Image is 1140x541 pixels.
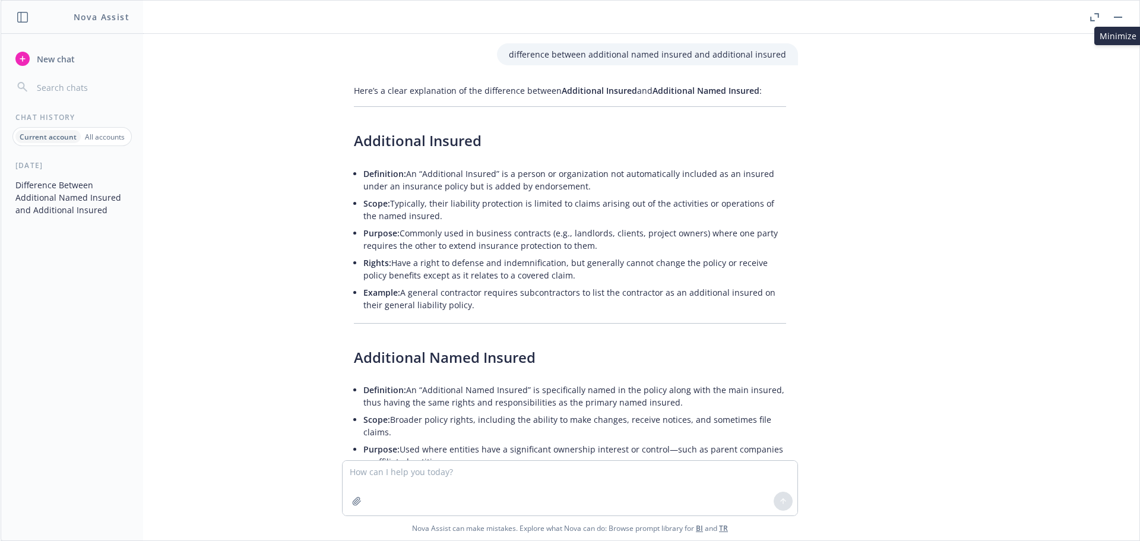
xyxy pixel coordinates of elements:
[34,53,75,65] span: New chat
[363,254,786,284] li: Have a right to defense and indemnification, but generally cannot change the policy or receive po...
[5,516,1135,540] span: Nova Assist can make mistakes. Explore what Nova can do: Browse prompt library for and
[363,227,400,239] span: Purpose:
[363,284,786,314] li: A general contractor requires subcontractors to list the contractor as an additional insured on t...
[20,132,77,142] p: Current account
[363,165,786,195] li: An “Additional Insured” is a person or organization not automatically included as an insured unde...
[1,112,143,122] div: Chat History
[509,48,786,61] p: difference between additional named insured and additional insured
[719,523,728,533] a: TR
[363,168,406,179] span: Definition:
[354,84,786,97] p: Here’s a clear explanation of the difference between and :
[363,257,391,268] span: Rights:
[34,79,129,96] input: Search chats
[696,523,703,533] a: BI
[74,11,129,23] h1: Nova Assist
[363,444,400,455] span: Purpose:
[363,224,786,254] li: Commonly used in business contracts (e.g., landlords, clients, project owners) where one party re...
[11,175,134,220] button: Difference Between Additional Named Insured and Additional Insured
[363,287,400,298] span: Example:
[363,411,786,441] li: Broader policy rights, including the ability to make changes, receive notices, and sometimes file...
[1,160,143,170] div: [DATE]
[363,198,390,209] span: Scope:
[363,195,786,224] li: Typically, their liability protection is limited to claims arising out of the activities or opera...
[363,381,786,411] li: An “Additional Named Insured” is specifically named in the policy along with the main insured, th...
[85,132,125,142] p: All accounts
[363,384,406,396] span: Definition:
[562,85,637,96] span: Additional Insured
[354,131,786,151] h3: Additional Insured
[653,85,759,96] span: Additional Named Insured
[354,347,786,368] h3: Additional Named Insured
[11,48,134,69] button: New chat
[363,414,390,425] span: Scope:
[363,441,786,470] li: Used where entities have a significant ownership interest or control—such as parent companies or ...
